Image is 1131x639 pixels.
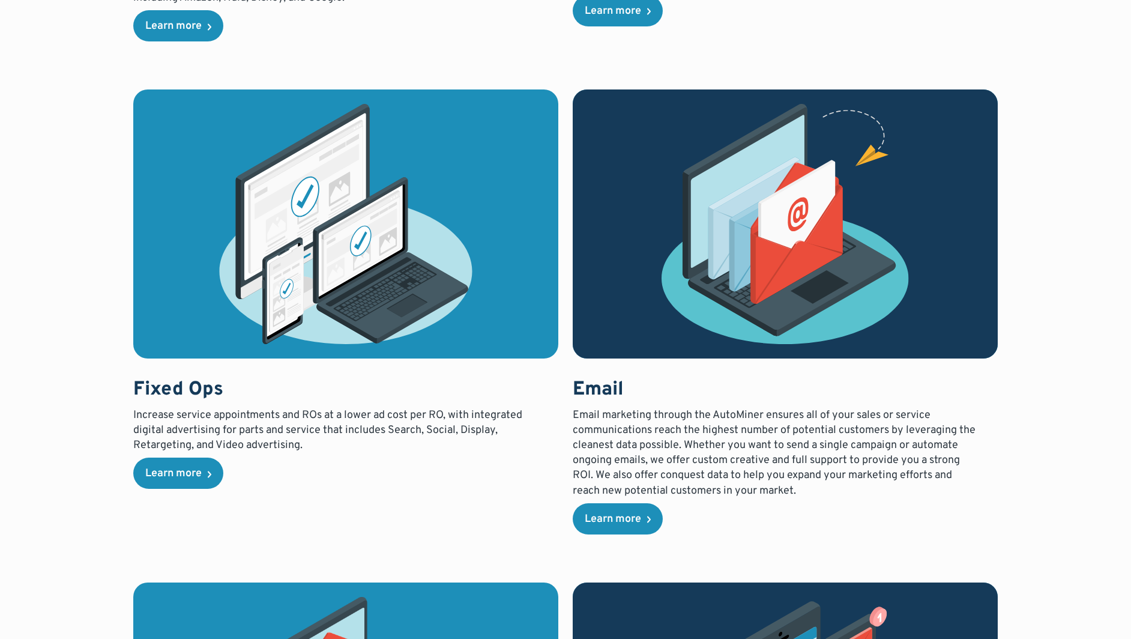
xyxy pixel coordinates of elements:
[573,378,977,403] h3: Email
[585,514,641,525] div: Learn more
[133,378,537,403] h3: Fixed Ops
[133,408,537,453] p: Increase service appointments and ROs at a lower ad cost per RO, with integrated digital advertis...
[145,468,202,479] div: Learn more
[585,6,641,17] div: Learn more
[133,10,223,41] a: Learn more
[133,458,223,489] a: Learn more
[573,503,663,535] a: Learn more
[145,21,202,32] div: Learn more
[573,408,977,498] p: Email marketing through the AutoMiner ensures all of your sales or service communications reach t...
